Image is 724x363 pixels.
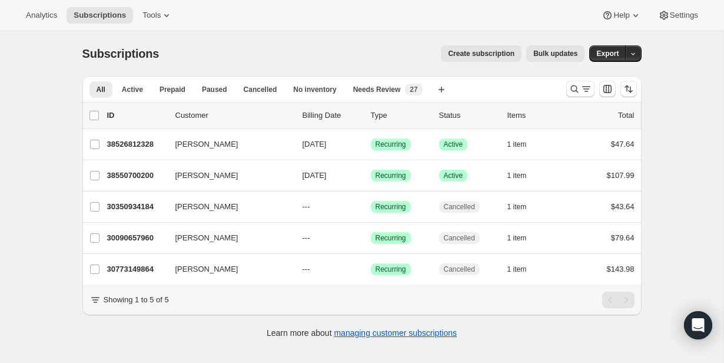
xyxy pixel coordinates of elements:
[107,199,635,215] div: 30350934184[PERSON_NAME]---SuccessRecurringCancelled1 item$43.64
[444,202,475,212] span: Cancelled
[142,11,161,20] span: Tools
[607,265,635,273] span: $143.98
[168,229,286,247] button: [PERSON_NAME]
[444,171,463,180] span: Active
[602,292,635,308] nav: Pagination
[303,140,327,148] span: [DATE]
[334,328,457,338] a: managing customer subscriptions
[107,230,635,246] div: 30090657960[PERSON_NAME]---SuccessRecurringCancelled1 item$79.64
[432,81,451,98] button: Create new view
[596,49,619,58] span: Export
[107,170,166,181] p: 38550700200
[293,85,336,94] span: No inventory
[104,294,169,306] p: Showing 1 to 5 of 5
[507,230,540,246] button: 1 item
[507,199,540,215] button: 1 item
[168,260,286,279] button: [PERSON_NAME]
[507,140,527,149] span: 1 item
[589,45,626,62] button: Export
[684,311,712,339] div: Open Intercom Messenger
[507,110,566,121] div: Items
[533,49,577,58] span: Bulk updates
[507,167,540,184] button: 1 item
[507,202,527,212] span: 1 item
[26,11,57,20] span: Analytics
[244,85,277,94] span: Cancelled
[507,136,540,153] button: 1 item
[175,201,238,213] span: [PERSON_NAME]
[168,166,286,185] button: [PERSON_NAME]
[107,261,635,278] div: 30773149864[PERSON_NAME]---SuccessRecurringCancelled1 item$143.98
[611,233,635,242] span: $79.64
[107,232,166,244] p: 30090657960
[595,7,648,24] button: Help
[107,263,166,275] p: 30773149864
[611,202,635,211] span: $43.64
[97,85,105,94] span: All
[175,263,238,275] span: [PERSON_NAME]
[175,170,238,181] span: [PERSON_NAME]
[67,7,133,24] button: Subscriptions
[444,233,475,243] span: Cancelled
[107,110,166,121] p: ID
[202,85,227,94] span: Paused
[376,233,406,243] span: Recurring
[175,138,238,150] span: [PERSON_NAME]
[507,171,527,180] span: 1 item
[376,171,406,180] span: Recurring
[267,327,457,339] p: Learn more about
[122,85,143,94] span: Active
[107,110,635,121] div: IDCustomerBilling DateTypeStatusItemsTotal
[168,197,286,216] button: [PERSON_NAME]
[507,233,527,243] span: 1 item
[448,49,514,58] span: Create subscription
[303,202,310,211] span: ---
[444,140,463,149] span: Active
[303,110,361,121] p: Billing Date
[376,265,406,274] span: Recurring
[107,167,635,184] div: 38550700200[PERSON_NAME][DATE]SuccessRecurringSuccessActive1 item$107.99
[376,140,406,149] span: Recurring
[107,138,166,150] p: 38526812328
[135,7,180,24] button: Tools
[441,45,522,62] button: Create subscription
[376,202,406,212] span: Recurring
[175,232,238,244] span: [PERSON_NAME]
[566,81,595,97] button: Search and filter results
[303,233,310,242] span: ---
[175,110,293,121] p: Customer
[607,171,635,180] span: $107.99
[620,81,637,97] button: Sort the results
[303,265,310,273] span: ---
[670,11,698,20] span: Settings
[507,265,527,274] span: 1 item
[19,7,64,24] button: Analytics
[107,136,635,153] div: 38526812328[PERSON_NAME][DATE]SuccessRecurringSuccessActive1 item$47.64
[439,110,498,121] p: Status
[618,110,634,121] p: Total
[444,265,475,274] span: Cancelled
[82,47,160,60] span: Subscriptions
[526,45,584,62] button: Bulk updates
[410,85,417,94] span: 27
[107,201,166,213] p: 30350934184
[353,85,401,94] span: Needs Review
[371,110,430,121] div: Type
[611,140,635,148] span: $47.64
[613,11,629,20] span: Help
[160,85,185,94] span: Prepaid
[74,11,126,20] span: Subscriptions
[168,135,286,154] button: [PERSON_NAME]
[599,81,616,97] button: Customize table column order and visibility
[507,261,540,278] button: 1 item
[303,171,327,180] span: [DATE]
[651,7,705,24] button: Settings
